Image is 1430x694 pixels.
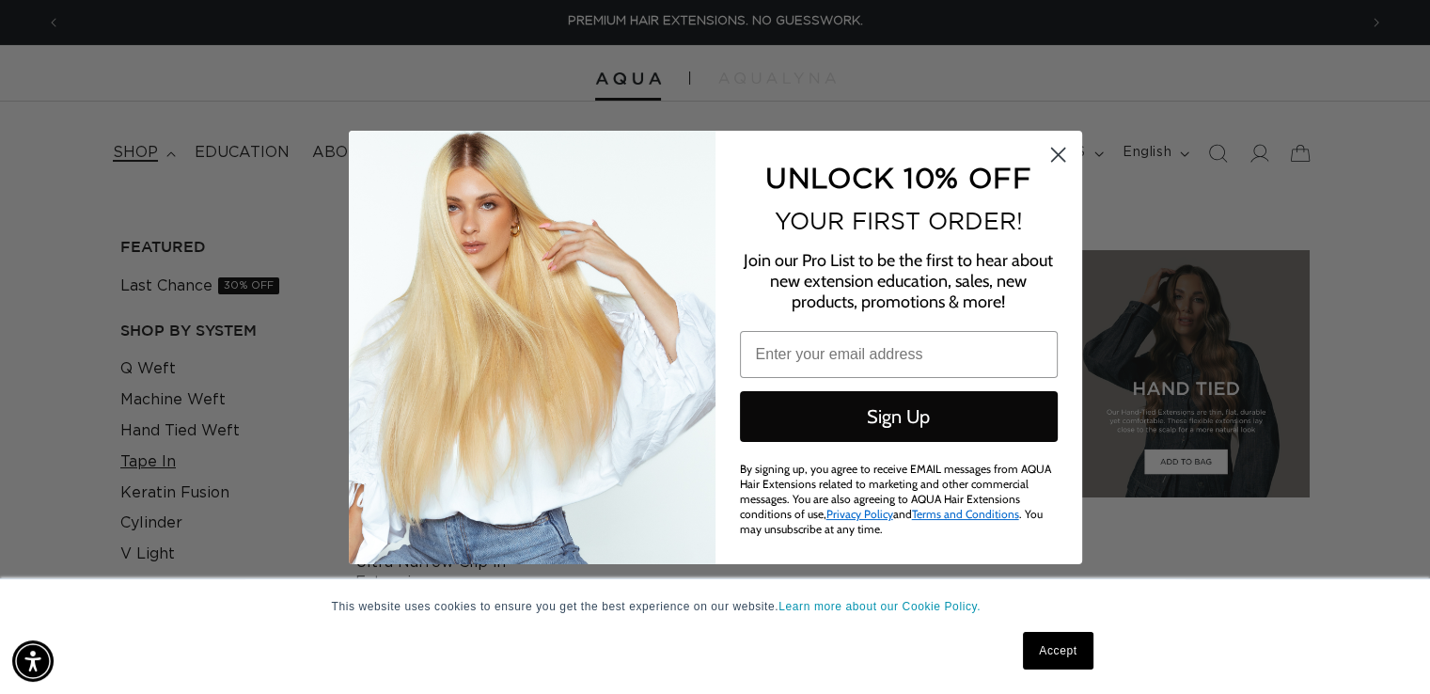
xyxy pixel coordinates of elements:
[740,462,1051,536] span: By signing up, you agree to receive EMAIL messages from AQUA Hair Extensions related to marketing...
[740,391,1058,442] button: Sign Up
[778,600,981,613] a: Learn more about our Cookie Policy.
[765,162,1031,193] span: UNLOCK 10% OFF
[744,250,1053,312] span: Join our Pro List to be the first to hear about new extension education, sales, new products, pro...
[740,331,1058,378] input: Enter your email address
[1336,604,1430,694] iframe: Chat Widget
[826,507,893,521] a: Privacy Policy
[912,507,1019,521] a: Terms and Conditions
[12,640,54,682] div: Accessibility Menu
[1042,138,1075,171] button: Close dialog
[332,598,1099,615] p: This website uses cookies to ensure you get the best experience on our website.
[775,208,1023,234] span: YOUR FIRST ORDER!
[349,131,715,564] img: daab8b0d-f573-4e8c-a4d0-05ad8d765127.png
[1023,632,1092,670] a: Accept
